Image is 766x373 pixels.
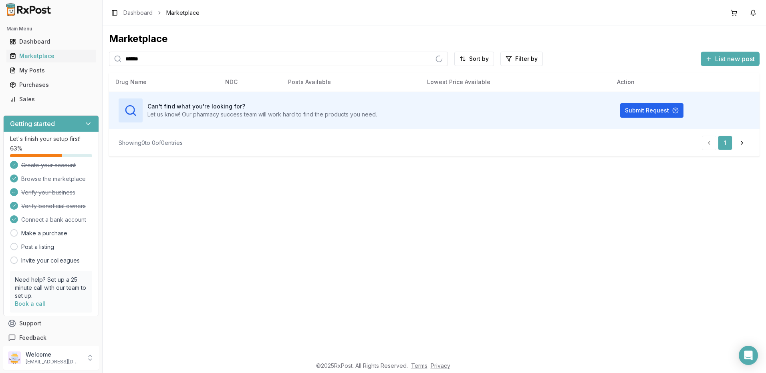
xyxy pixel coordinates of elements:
nav: breadcrumb [123,9,200,17]
p: Let's finish your setup first! [10,135,92,143]
div: Dashboard [10,38,93,46]
h3: Getting started [10,119,55,128]
span: Create your account [21,161,76,169]
a: My Posts [6,63,96,78]
a: Book a call [15,300,46,307]
div: Marketplace [109,32,760,45]
button: Submit Request [620,103,683,118]
a: List new post [701,56,760,64]
button: My Posts [3,64,99,77]
span: Verify beneficial owners [21,202,86,210]
div: Open Intercom Messenger [739,346,758,365]
span: Filter by [515,55,538,63]
span: Marketplace [166,9,200,17]
div: Purchases [10,81,93,89]
span: Feedback [19,334,46,342]
button: Sort by [454,52,494,66]
button: Sales [3,93,99,106]
a: Dashboard [6,34,96,49]
button: Dashboard [3,35,99,48]
p: Welcome [26,351,81,359]
a: Dashboard [123,9,153,17]
div: Marketplace [10,52,93,60]
a: Make a purchase [21,229,67,237]
th: Drug Name [109,72,219,92]
div: Sales [10,95,93,103]
a: Terms [411,362,427,369]
a: Purchases [6,78,96,92]
span: 63 % [10,144,22,152]
a: Marketplace [6,49,96,63]
div: My Posts [10,66,93,74]
button: Marketplace [3,50,99,62]
h3: Can't find what you're looking for? [147,102,377,110]
img: RxPost Logo [3,3,54,16]
th: Lowest Price Available [421,72,611,92]
nav: pagination [702,136,750,150]
a: Privacy [431,362,450,369]
button: Filter by [500,52,543,66]
img: User avatar [8,351,21,364]
p: Let us know! Our pharmacy success team will work hard to find the products you need. [147,110,377,118]
th: NDC [219,72,282,92]
th: Posts Available [282,72,421,92]
a: Post a listing [21,243,54,251]
div: Showing 0 to 0 of 0 entries [119,139,183,147]
span: Connect a bank account [21,216,86,224]
button: Support [3,316,99,331]
a: 1 [718,136,732,150]
th: Action [611,72,760,92]
span: Sort by [469,55,489,63]
button: List new post [701,52,760,66]
h2: Main Menu [6,26,96,32]
button: Feedback [3,331,99,345]
a: Invite your colleagues [21,257,80,265]
p: Need help? Set up a 25 minute call with our team to set up. [15,276,87,300]
a: Sales [6,92,96,106]
span: List new post [715,54,755,64]
span: Browse the marketplace [21,175,86,183]
button: Purchases [3,78,99,91]
p: [EMAIL_ADDRESS][DOMAIN_NAME] [26,359,81,365]
a: Go to next page [734,136,750,150]
span: Verify your business [21,189,75,197]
